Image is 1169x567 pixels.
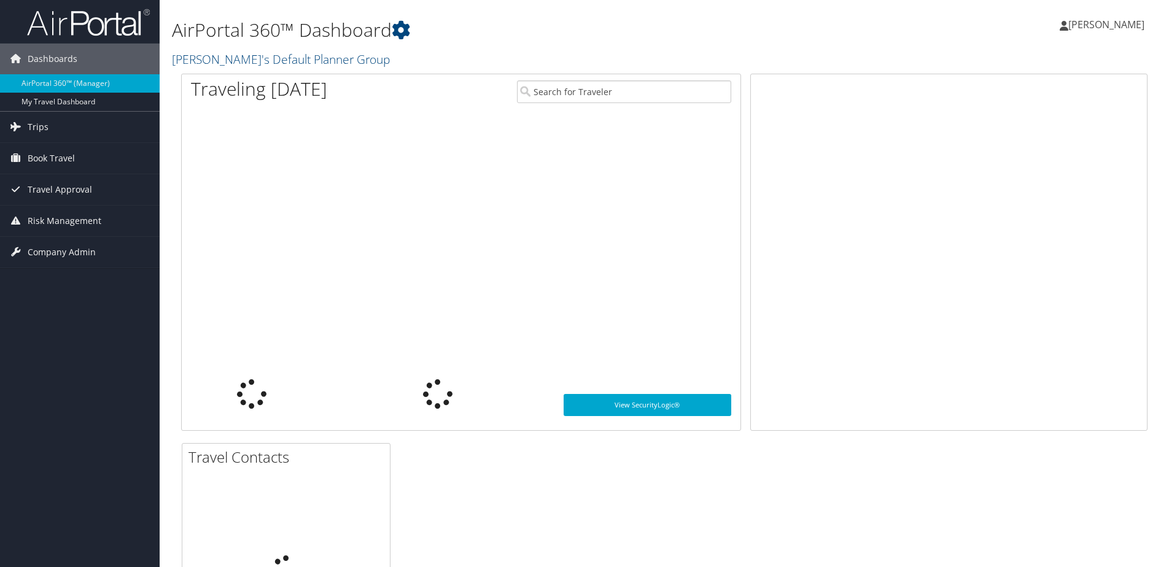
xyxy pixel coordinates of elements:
[28,174,92,205] span: Travel Approval
[28,112,49,142] span: Trips
[172,51,393,67] a: [PERSON_NAME]'s Default Planner Group
[28,206,101,236] span: Risk Management
[28,237,96,268] span: Company Admin
[1068,18,1144,31] span: [PERSON_NAME]
[517,80,731,103] input: Search for Traveler
[27,8,150,37] img: airportal-logo.png
[191,76,327,102] h1: Traveling [DATE]
[28,143,75,174] span: Book Travel
[172,17,828,43] h1: AirPortal 360™ Dashboard
[1060,6,1157,43] a: [PERSON_NAME]
[564,394,731,416] a: View SecurityLogic®
[28,44,77,74] span: Dashboards
[188,447,390,468] h2: Travel Contacts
